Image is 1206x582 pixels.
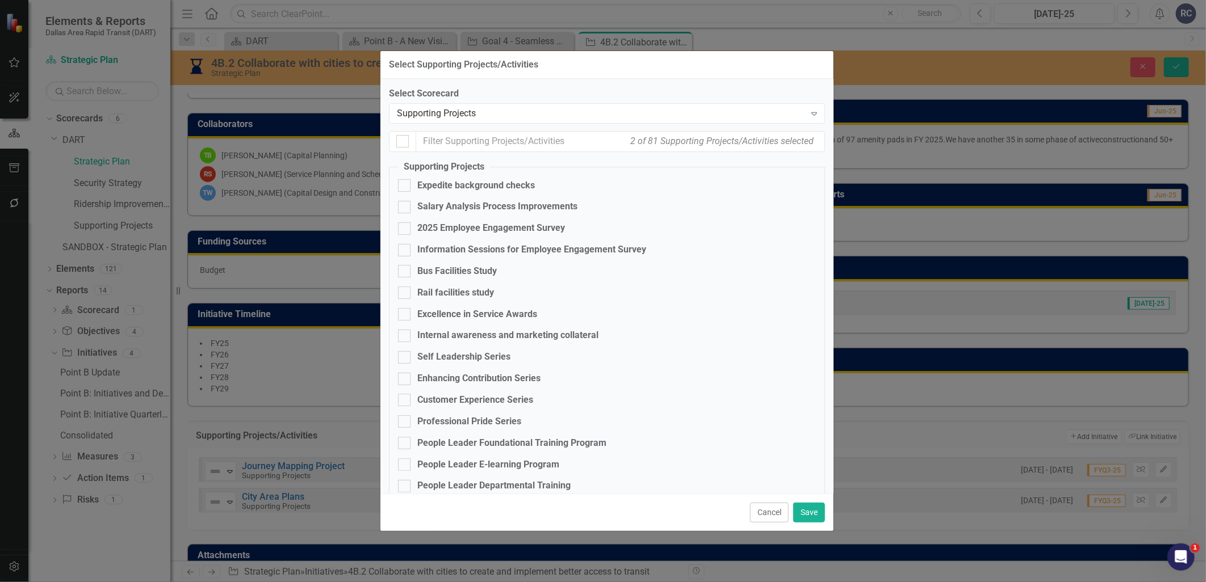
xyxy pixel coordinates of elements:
div: Rail facilities study [417,286,494,300]
div: 2025 Employee Engagement Survey [417,222,565,235]
div: Expedite background checks [417,179,535,192]
div: Bus Facilities Study [417,265,497,278]
span: 1 [1191,543,1200,553]
div: Self Leadership Series [417,351,510,364]
div: Internal awareness and marketing collateral [417,329,598,342]
div: Enhancing Contribution Series [417,372,541,385]
div: Customer Experience Series [417,394,533,407]
div: Salary Analysis Process Improvements [417,200,577,213]
div: Select Supporting Projects/Activities [389,60,538,70]
div: Professional Pride Series [417,415,521,428]
label: Select Scorecard [389,87,825,100]
div: People Leader E-learning Program [417,458,559,471]
div: Supporting Projects [397,107,805,120]
input: Filter Supporting Projects/Activities [416,131,825,152]
button: Save [793,503,825,522]
legend: Supporting Projects [398,161,490,174]
button: Cancel [750,503,789,522]
div: 2 of 81 Supporting Projects/Activities selected [627,132,816,151]
div: Information Sessions for Employee Engagement Survey [417,243,646,256]
div: People Leader Departmental Training [417,479,571,492]
div: People Leader Foundational Training Program [417,437,606,450]
iframe: Intercom live chat [1167,543,1195,571]
div: Excellence in Service Awards [417,308,537,321]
